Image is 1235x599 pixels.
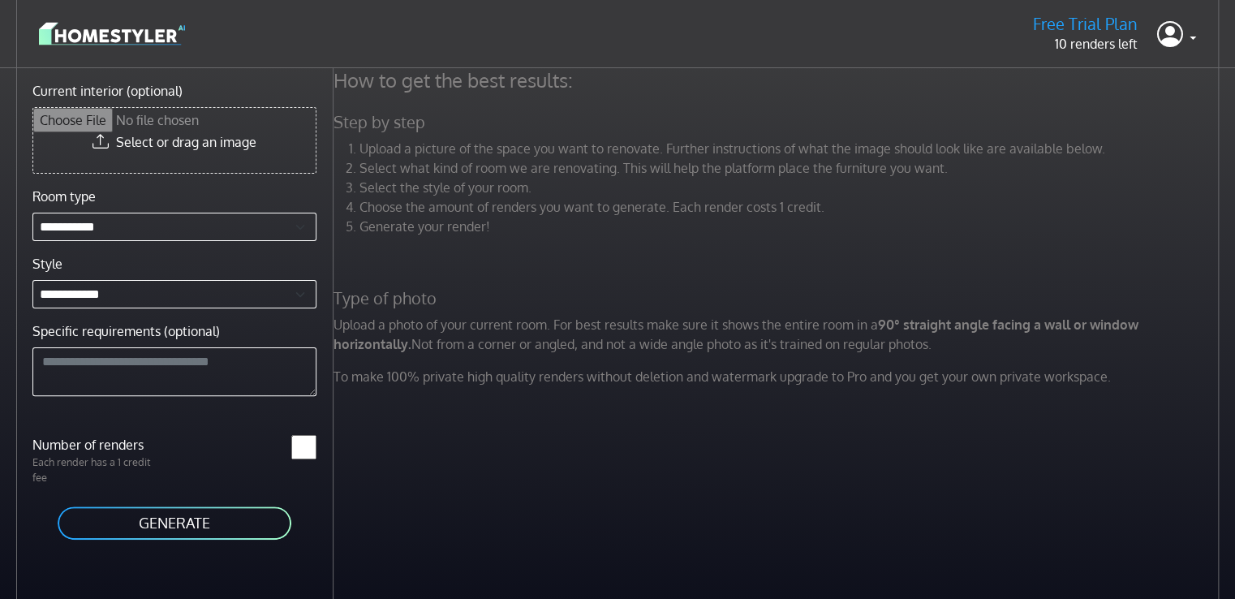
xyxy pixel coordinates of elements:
[39,19,185,48] img: logo-3de290ba35641baa71223ecac5eacb59cb85b4c7fdf211dc9aaecaaee71ea2f8.svg
[359,217,1223,236] li: Generate your render!
[359,158,1223,178] li: Select what kind of room we are renovating. This will help the platform place the furniture you w...
[324,288,1233,308] h5: Type of photo
[359,139,1223,158] li: Upload a picture of the space you want to renovate. Further instructions of what the image should...
[359,178,1223,197] li: Select the style of your room.
[56,505,293,541] button: GENERATE
[23,435,174,455] label: Number of renders
[1033,14,1138,34] h5: Free Trial Plan
[324,367,1233,386] p: To make 100% private high quality renders without deletion and watermark upgrade to Pro and you g...
[32,321,220,341] label: Specific requirements (optional)
[324,315,1233,354] p: Upload a photo of your current room. For best results make sure it shows the entire room in a Not...
[324,68,1233,93] h4: How to get the best results:
[32,81,183,101] label: Current interior (optional)
[1033,34,1138,54] p: 10 renders left
[333,317,1138,352] strong: 90° straight angle facing a wall or window horizontally.
[324,112,1233,132] h5: Step by step
[23,455,174,485] p: Each render has a 1 credit fee
[32,187,96,206] label: Room type
[359,197,1223,217] li: Choose the amount of renders you want to generate. Each render costs 1 credit.
[32,254,62,274] label: Style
